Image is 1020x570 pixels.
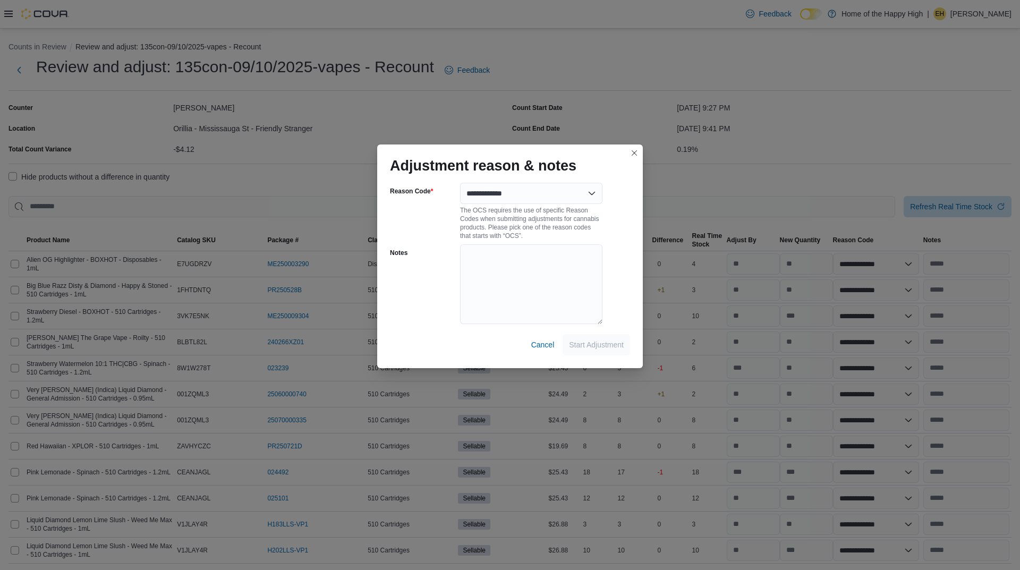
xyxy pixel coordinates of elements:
label: Notes [390,249,407,257]
span: Cancel [531,339,555,350]
span: Start Adjustment [569,339,624,350]
button: Start Adjustment [563,334,630,355]
label: Reason Code [390,187,433,195]
h1: Adjustment reason & notes [390,157,576,174]
button: Cancel [527,334,559,355]
div: The OCS requires the use of specific Reason Codes when submitting adjustments for cannabis produc... [460,204,602,240]
button: Closes this modal window [628,147,641,159]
